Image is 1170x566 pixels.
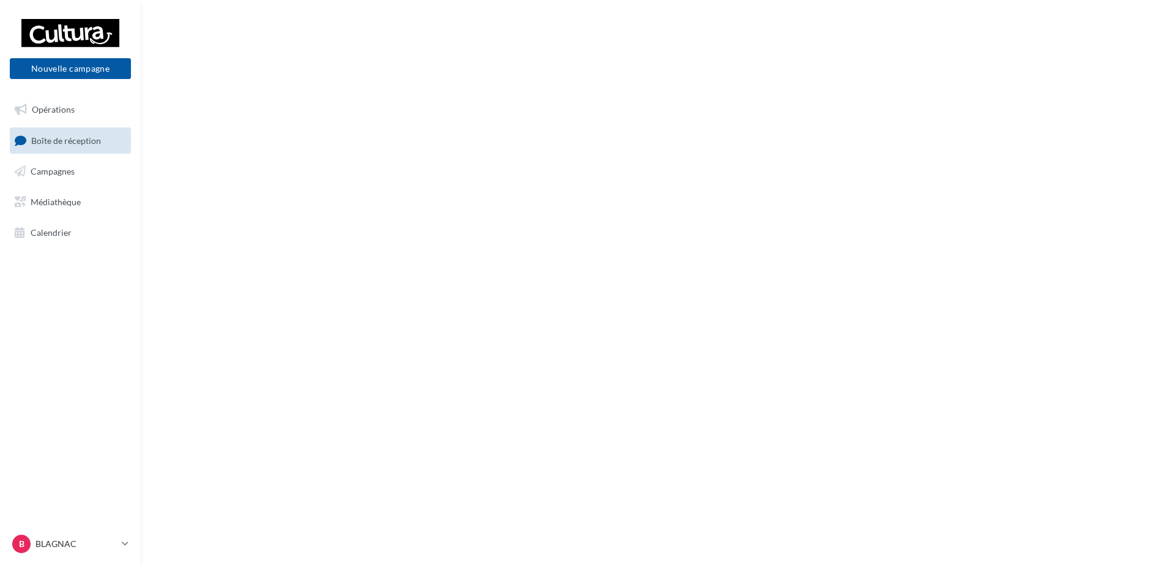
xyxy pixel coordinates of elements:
a: Médiathèque [7,189,133,215]
span: Calendrier [31,227,72,237]
span: Campagnes [31,166,75,176]
a: Opérations [7,97,133,123]
button: Nouvelle campagne [10,58,131,79]
a: Boîte de réception [7,127,133,154]
p: BLAGNAC [35,538,117,550]
span: Opérations [32,104,75,115]
a: Calendrier [7,220,133,246]
span: Boîte de réception [31,135,101,145]
span: B [19,538,24,550]
a: B BLAGNAC [10,532,131,556]
a: Campagnes [7,159,133,184]
span: Médiathèque [31,197,81,207]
